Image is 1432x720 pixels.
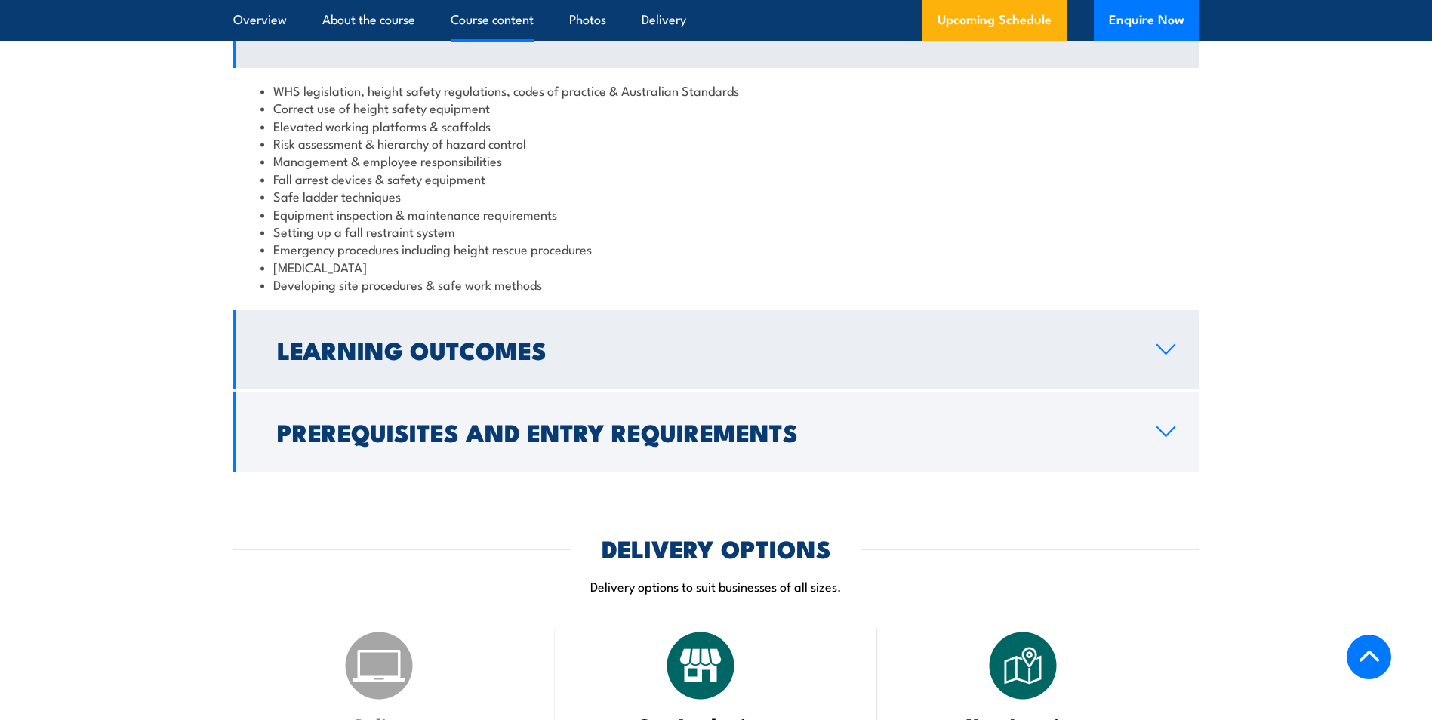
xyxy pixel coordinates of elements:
li: Emergency procedures including height rescue procedures [260,240,1172,257]
h2: Prerequisites and Entry Requirements [277,421,1132,442]
li: Management & employee responsibilities [260,152,1172,169]
li: Elevated working platforms & scaffolds [260,117,1172,134]
a: Learning Outcomes [233,310,1199,389]
li: Correct use of height safety equipment [260,99,1172,116]
li: Risk assessment & hierarchy of hazard control [260,134,1172,152]
h2: DELIVERY OPTIONS [602,537,831,558]
h2: Learning Outcomes [277,339,1132,360]
li: Developing site procedures & safe work methods [260,275,1172,293]
li: [MEDICAL_DATA] [260,258,1172,275]
li: WHS legislation, height safety regulations, codes of practice & Australian Standards [260,82,1172,99]
li: Equipment inspection & maintenance requirements [260,205,1172,223]
p: Delivery options to suit businesses of all sizes. [233,577,1199,595]
li: Fall arrest devices & safety equipment [260,170,1172,187]
li: Safe ladder techniques [260,187,1172,205]
li: Setting up a fall restraint system [260,223,1172,240]
a: Prerequisites and Entry Requirements [233,392,1199,472]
